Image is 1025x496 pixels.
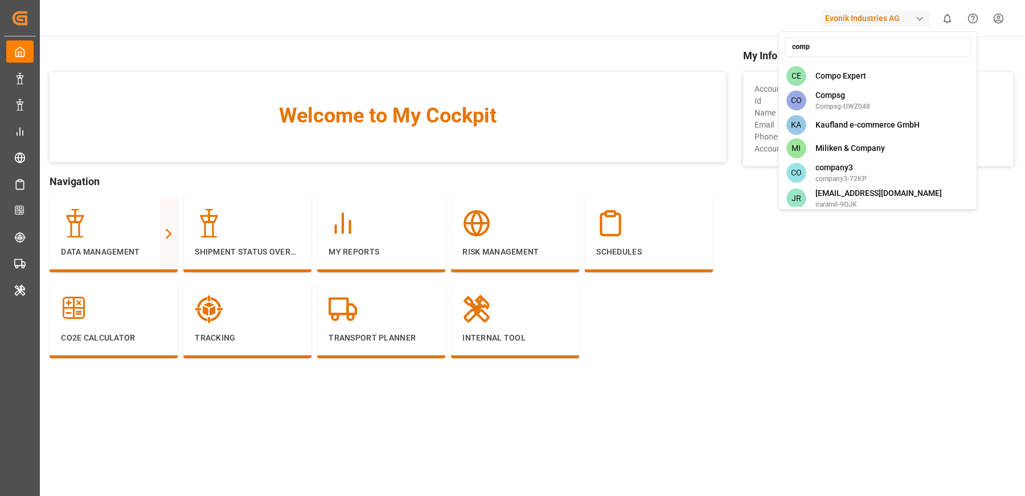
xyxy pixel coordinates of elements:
[786,115,806,135] span: KA
[815,174,867,184] span: company3-72KP
[786,163,806,183] span: CO
[815,142,885,154] span: Miliken & Company
[786,66,806,86] span: CE
[815,199,942,210] span: jraramil-9OJK
[815,70,866,82] span: Compo Expert
[786,138,806,158] span: MI
[786,188,806,208] span: JR
[785,37,971,57] input: Search an account...
[815,187,942,199] span: [EMAIL_ADDRESS][DOMAIN_NAME]
[815,119,920,131] span: Kaufland e-commerce GmbH
[815,101,870,112] span: Compsg-UWZ048
[786,91,806,110] span: CO
[815,162,867,174] span: company3
[815,89,870,101] span: Compsg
